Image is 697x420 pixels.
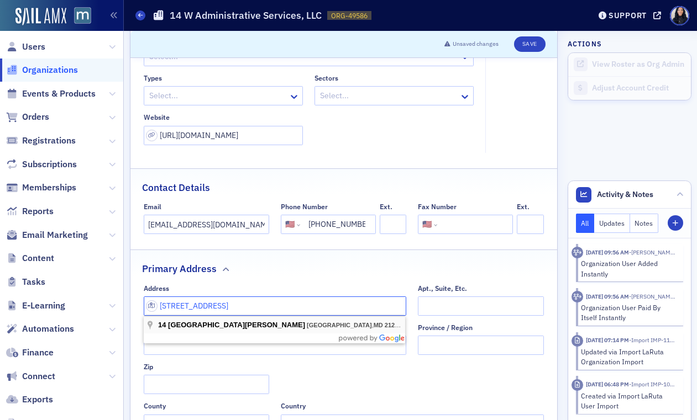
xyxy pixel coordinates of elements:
[609,10,647,20] div: Support
[581,258,675,279] div: Organization User Added Instantly
[418,323,473,332] div: Province / Region
[15,8,66,25] img: SailAMX
[6,41,45,53] a: Users
[22,394,53,406] span: Exports
[629,380,677,388] span: Import IMP-1071
[142,180,210,195] h2: Contact Details
[307,322,372,328] span: [GEOGRAPHIC_DATA]
[581,391,675,411] div: Created via Import LaRuta User Import
[22,64,78,76] span: Organizations
[285,219,295,230] div: 🇺🇸
[6,158,77,171] a: Subscriptions
[568,76,691,100] a: Adjust Account Credit
[22,41,45,53] span: Users
[630,214,659,233] button: Notes
[380,203,392,211] div: Ext.
[170,9,322,22] h1: 14 W Administrative Services, LLC
[168,321,305,329] span: [GEOGRAPHIC_DATA][PERSON_NAME]
[629,336,677,344] span: Import IMP-1199
[374,322,383,328] span: MD
[6,88,96,100] a: Events & Products
[576,214,595,233] button: All
[597,189,653,200] span: Activity & Notes
[6,323,74,335] a: Automations
[22,229,88,241] span: Email Marketing
[331,11,368,20] span: ORG-49586
[6,205,54,217] a: Reports
[422,219,432,230] div: 🇺🇸
[66,7,91,26] a: View Homepage
[6,370,55,382] a: Connect
[74,7,91,24] img: SailAMX
[144,363,153,371] div: Zip
[22,347,54,359] span: Finance
[594,214,630,233] button: Updates
[418,284,467,293] div: Apt., Suite, Etc.
[158,321,166,329] span: 14
[22,135,76,147] span: Registrations
[6,182,76,194] a: Memberships
[385,322,402,328] span: 21201
[6,394,53,406] a: Exports
[572,335,583,347] div: Imported Activity
[586,293,629,300] time: 4/26/2023 09:56 AM
[6,135,76,147] a: Registrations
[22,300,65,312] span: E-Learning
[6,347,54,359] a: Finance
[6,111,49,123] a: Orders
[6,229,88,241] a: Email Marketing
[22,111,49,123] span: Orders
[6,300,65,312] a: E-Learning
[307,322,468,328] span: , , [GEOGRAPHIC_DATA]
[22,182,76,194] span: Memberships
[6,276,45,288] a: Tasks
[144,284,169,293] div: Address
[568,39,602,49] h4: Actions
[572,379,583,391] div: Imported Activity
[670,6,689,25] span: Profile
[22,158,77,171] span: Subscriptions
[281,203,328,211] div: Phone Number
[6,252,54,264] a: Content
[22,276,45,288] span: Tasks
[144,203,161,211] div: Email
[22,323,74,335] span: Automations
[572,247,583,258] div: Activity
[586,336,629,344] time: 3/31/2023 07:14 PM
[22,205,54,217] span: Reports
[22,88,96,100] span: Events & Products
[592,83,685,93] div: Adjust Account Credit
[142,262,217,276] h2: Primary Address
[581,302,675,323] div: Organization User Paid By Itself Instantly
[517,203,530,211] div: Ext.
[581,347,675,367] div: Updated via Import LaRuta Organization Import
[418,203,457,211] div: Fax Number
[586,380,629,388] time: 3/31/2023 06:48 PM
[586,248,629,256] time: 4/26/2023 09:56 AM
[22,370,55,382] span: Connect
[6,64,78,76] a: Organizations
[144,113,170,121] div: Website
[514,36,546,52] button: Save
[281,402,306,410] div: Country
[144,74,162,82] div: Types
[22,252,54,264] span: Content
[453,40,499,49] span: Unsaved changes
[629,248,675,256] span: Jes Savage
[629,293,675,300] span: Jes Savage
[315,74,338,82] div: Sectors
[144,402,166,410] div: County
[572,291,583,302] div: Activity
